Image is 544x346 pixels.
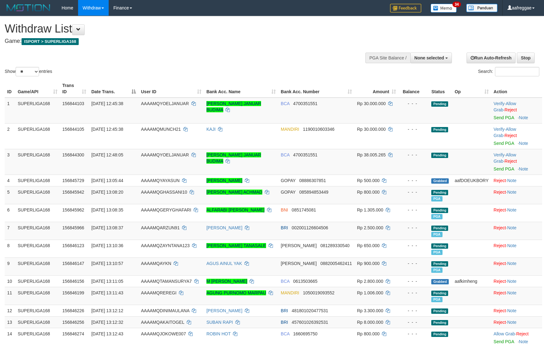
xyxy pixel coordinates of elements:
a: Reject [494,320,506,325]
th: Op: activate to sort column ascending [452,80,491,98]
td: 9 [5,257,15,275]
a: Note [507,320,517,325]
span: Grabbed [431,279,449,284]
span: Pending [431,153,448,158]
td: 1 [5,98,15,124]
a: Allow Grab [494,101,516,112]
span: [DATE] 13:05:44 [91,178,123,183]
div: - - - [401,308,426,314]
span: 156846256 [62,320,84,325]
span: Marked by aafsoycanthlai [431,297,442,302]
span: Rp 1.305.000 [357,207,383,212]
span: 156845962 [62,207,84,212]
td: aafkimheng [452,275,491,287]
td: · [491,287,542,305]
span: Copy 4700351551 to clipboard [293,101,318,106]
th: Action [491,80,542,98]
a: [PERSON_NAME] TANASALE [206,243,266,248]
td: 5 [5,186,15,204]
a: Reject [494,190,506,195]
a: [PERSON_NAME] JANUAR BUDIMA [206,152,261,164]
span: 156846156 [62,279,84,284]
td: 6 [5,204,15,222]
td: 12 [5,305,15,316]
span: Marked by aafsoycanthlai [431,214,442,219]
span: [DATE] 13:08:35 [91,207,123,212]
a: Send PGA [494,141,514,146]
td: SUPERLIGA168 [15,275,60,287]
span: Pending [431,190,448,195]
a: AGUNG PURNOMO MARPAU [206,290,266,295]
a: Stop [517,53,535,63]
div: - - - [401,278,426,284]
a: M [PERSON_NAME] [206,279,247,284]
span: Grabbed [431,178,449,184]
span: 156844300 [62,152,84,157]
a: [PERSON_NAME] [206,308,242,313]
span: Rp 900.000 [357,261,379,266]
span: Rp 3.300.000 [357,308,383,313]
a: KAJI [206,127,216,132]
span: 156846123 [62,243,84,248]
th: User ID: activate to sort column ascending [138,80,204,98]
span: Marked by aafsoycanthlai [431,196,442,201]
div: - - - [401,100,426,107]
span: Marked by aafheankoy [431,250,442,255]
span: [PERSON_NAME] [281,243,317,248]
a: Reject [505,107,517,112]
a: Reject [494,178,506,183]
span: AAAAMQJOKOWE007 [141,331,186,336]
span: AAAAMQMUNCH21 [141,127,181,132]
a: Verify [494,127,505,132]
th: Date Trans.: activate to sort column descending [89,80,138,98]
div: - - - [401,331,426,337]
span: AAAAMQARZUN91 [141,225,180,230]
a: Allow Grab [494,331,515,336]
a: Note [507,225,517,230]
span: BCA [281,101,289,106]
span: MANDIRI [281,127,299,132]
span: BCA [281,152,289,157]
td: SUPERLIGA168 [15,222,60,240]
th: Bank Acc. Number: activate to sort column ascending [278,80,354,98]
a: Reject [494,243,506,248]
span: AAAAMQGERYGHAFARI [141,207,191,212]
a: AGUS AINUL YAK [206,261,242,266]
span: Pending [431,226,448,231]
a: [PERSON_NAME] JANUAR BUDIMA [206,101,261,112]
span: [DATE] 13:12:43 [91,331,123,336]
div: - - - [401,177,426,184]
span: AAAAMQGHASSANI10 [141,190,187,195]
span: Rp 650.000 [357,243,379,248]
span: Rp 8.000.000 [357,320,383,325]
a: Reject [505,133,517,138]
td: SUPERLIGA168 [15,204,60,222]
img: MOTION_logo.png [5,3,52,13]
a: [PERSON_NAME] [206,178,242,183]
span: Copy 457601026392531 to clipboard [292,320,328,325]
td: · [491,204,542,222]
a: Reject [494,308,506,313]
th: Bank Acc. Name: activate to sort column ascending [204,80,278,98]
span: Rp 38.005.265 [357,152,386,157]
span: [DATE] 12:45:38 [91,127,123,132]
span: 156846226 [62,308,84,313]
span: Marked by aafheankoy [431,232,442,237]
img: Feedback.jpg [390,4,421,13]
span: [DATE] 13:10:57 [91,261,123,266]
div: - - - [401,225,426,231]
span: 34 [453,2,461,7]
span: [DATE] 13:08:37 [91,225,123,230]
span: BRI [281,320,288,325]
td: SUPERLIGA168 [15,287,60,305]
span: Copy 481801020477531 to clipboard [292,308,328,313]
span: [DATE] 13:12:12 [91,308,123,313]
span: AAAAMQYAYASUN [141,178,180,183]
th: Status [429,80,452,98]
span: Marked by aafheankoy [431,267,442,273]
a: Reject [505,159,517,164]
a: Note [507,308,517,313]
th: Game/API: activate to sort column ascending [15,80,60,98]
span: BNI [281,207,288,212]
td: 3 [5,149,15,175]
